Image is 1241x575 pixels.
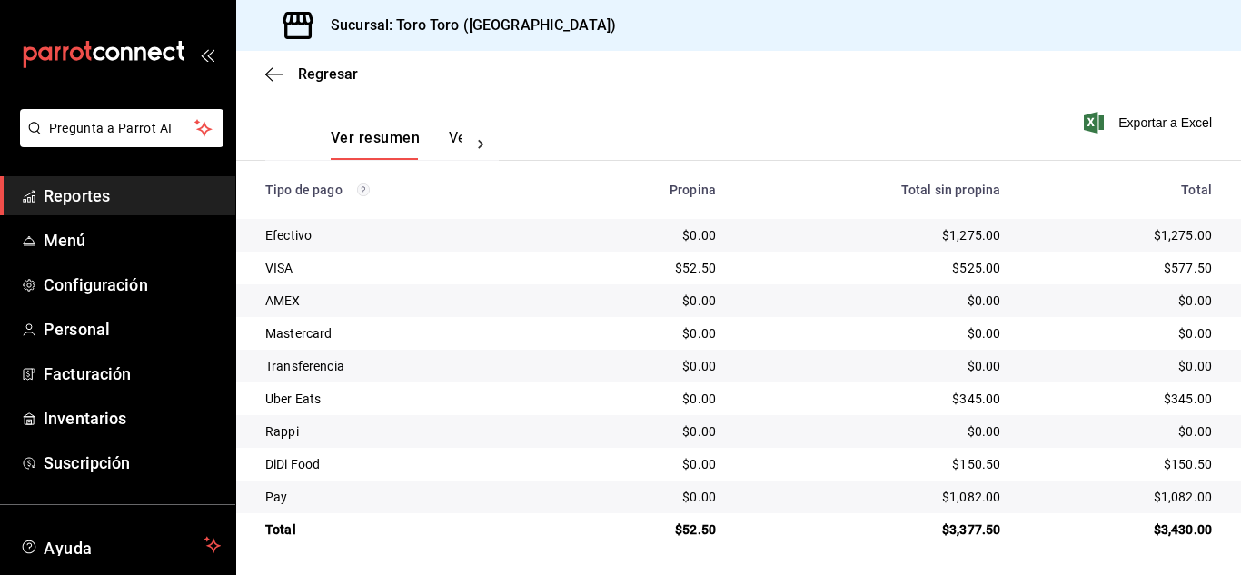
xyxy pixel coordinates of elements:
[449,129,517,160] button: Ver pagos
[578,455,716,473] div: $0.00
[1029,520,1212,539] div: $3,430.00
[745,357,1000,375] div: $0.00
[1029,390,1212,408] div: $345.00
[44,534,197,556] span: Ayuda
[745,292,1000,310] div: $0.00
[745,390,1000,408] div: $345.00
[265,259,549,277] div: VISA
[578,183,716,197] div: Propina
[265,357,549,375] div: Transferencia
[44,451,221,475] span: Suscripción
[331,129,420,160] button: Ver resumen
[1029,183,1212,197] div: Total
[265,65,358,83] button: Regresar
[1029,324,1212,342] div: $0.00
[265,520,549,539] div: Total
[265,292,549,310] div: AMEX
[1029,357,1212,375] div: $0.00
[265,390,549,408] div: Uber Eats
[357,183,370,196] svg: Los pagos realizados con Pay y otras terminales son montos brutos.
[1029,455,1212,473] div: $150.50
[745,226,1000,244] div: $1,275.00
[578,259,716,277] div: $52.50
[49,119,195,138] span: Pregunta a Parrot AI
[1087,112,1212,134] button: Exportar a Excel
[13,132,223,151] a: Pregunta a Parrot AI
[745,183,1000,197] div: Total sin propina
[578,292,716,310] div: $0.00
[331,129,462,160] div: navigation tabs
[1029,422,1212,441] div: $0.00
[578,520,716,539] div: $52.50
[265,488,549,506] div: Pay
[44,362,221,386] span: Facturación
[578,422,716,441] div: $0.00
[44,183,221,208] span: Reportes
[745,259,1000,277] div: $525.00
[44,228,221,253] span: Menú
[1029,488,1212,506] div: $1,082.00
[1029,292,1212,310] div: $0.00
[44,273,221,297] span: Configuración
[578,324,716,342] div: $0.00
[1029,226,1212,244] div: $1,275.00
[1029,259,1212,277] div: $577.50
[44,406,221,431] span: Inventarios
[20,109,223,147] button: Pregunta a Parrot AI
[265,324,549,342] div: Mastercard
[298,65,358,83] span: Regresar
[578,357,716,375] div: $0.00
[265,455,549,473] div: DiDi Food
[745,324,1000,342] div: $0.00
[578,390,716,408] div: $0.00
[578,226,716,244] div: $0.00
[200,47,214,62] button: open_drawer_menu
[265,183,549,197] div: Tipo de pago
[316,15,616,36] h3: Sucursal: Toro Toro ([GEOGRAPHIC_DATA])
[578,488,716,506] div: $0.00
[745,455,1000,473] div: $150.50
[745,488,1000,506] div: $1,082.00
[265,226,549,244] div: Efectivo
[745,520,1000,539] div: $3,377.50
[265,422,549,441] div: Rappi
[44,317,221,342] span: Personal
[745,422,1000,441] div: $0.00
